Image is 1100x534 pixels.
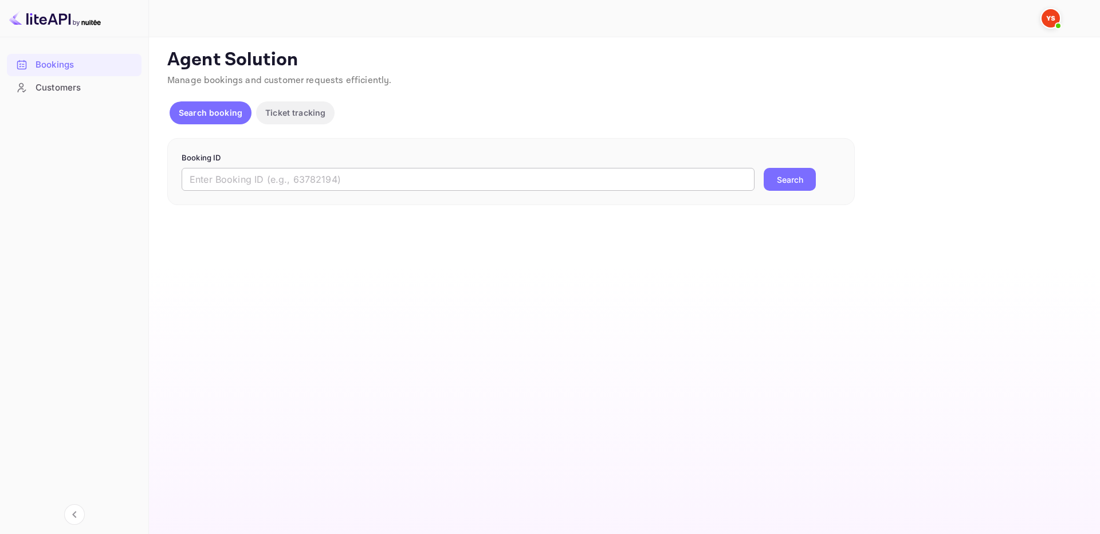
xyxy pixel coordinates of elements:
a: Customers [7,77,142,98]
span: Manage bookings and customer requests efficiently. [167,74,392,87]
p: Search booking [179,107,242,119]
button: Search [764,168,816,191]
p: Booking ID [182,152,840,164]
div: Customers [7,77,142,99]
img: LiteAPI logo [9,9,101,28]
img: Yandex Support [1042,9,1060,28]
div: Customers [36,81,136,95]
p: Agent Solution [167,49,1079,72]
div: Bookings [36,58,136,72]
div: Bookings [7,54,142,76]
a: Bookings [7,54,142,75]
button: Collapse navigation [64,504,85,525]
p: Ticket tracking [265,107,325,119]
input: Enter Booking ID (e.g., 63782194) [182,168,755,191]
